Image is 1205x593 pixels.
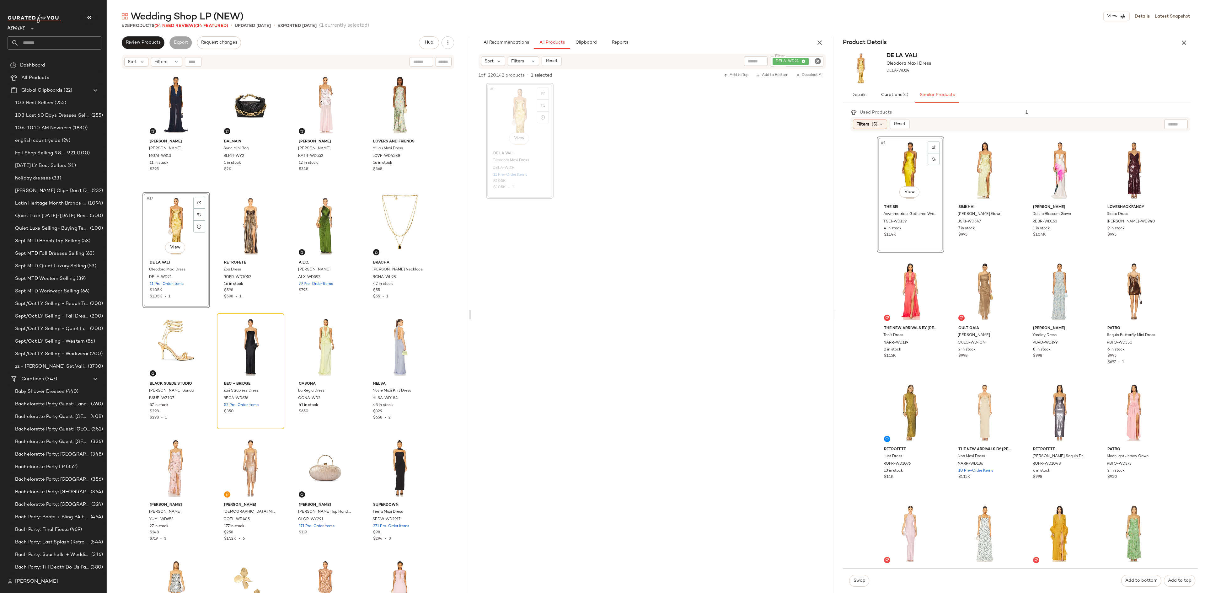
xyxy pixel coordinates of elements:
[904,190,915,195] span: View
[1168,578,1192,583] span: Add to top
[1032,211,1071,217] span: Dahlia Blossom Gown
[372,146,403,152] span: Millau Maxi Dress
[835,38,894,47] h3: Product Details
[223,275,251,280] span: ROFR-WD1052
[88,350,103,358] span: (200)
[299,409,308,414] span: $650
[1032,461,1061,467] span: ROFR-WD1048
[879,139,942,202] img: TSEI-WD139_V1.jpg
[373,409,382,414] span: $329
[1102,502,1165,565] img: CULG-WD440_V1.jpg
[1032,219,1057,225] span: REBR-WD153
[368,194,431,258] img: BCHA-WL98_V1.jpg
[1107,211,1128,217] span: Rialto Dress
[15,150,76,157] span: Fall Shop Selling 9.8. - 9.21
[225,129,229,133] img: svg%3e
[932,157,935,161] img: svg%3e
[1028,502,1091,565] img: BROR-WD757_V1.jpg
[953,381,1016,444] img: NARR-WD136_V1.jpg
[611,40,628,45] span: Reports
[372,517,400,522] span: SPDW-WD2917
[881,93,909,98] span: Curations
[531,72,552,79] span: 1 selected
[219,315,282,379] img: BECA-WD676_V1.jpg
[372,275,396,280] span: BCHA-WL98
[145,436,208,500] img: YUMI-WD653_V1.jpg
[575,40,597,45] span: Clipboard
[1033,205,1086,210] span: [PERSON_NAME]
[149,275,172,280] span: DELA-WD24
[15,338,85,345] span: Sept/Oct LY Selling - Western
[958,211,1001,217] span: [PERSON_NAME] Gown
[89,225,103,232] span: (100)
[1107,14,1117,19] span: View
[150,381,203,387] span: BLACK SUEDE STUDIO
[15,363,87,370] span: zz - [PERSON_NAME] Set Validation
[899,186,919,198] button: View
[197,213,201,216] img: svg%3e
[224,160,241,166] span: 1 in stock
[300,250,304,254] img: svg%3e
[490,86,496,93] span: #1
[122,24,130,28] span: 628
[21,87,62,94] span: Global Clipboards
[372,267,423,273] span: [PERSON_NAME] Necklace
[1028,139,1091,202] img: REBR-WD153_V1.jpg
[958,347,976,353] span: 2 in stock
[299,281,333,287] span: 79 Pre-Order Items
[886,53,918,59] span: DE LA VALI
[872,121,877,128] span: (5)
[1122,360,1124,364] span: 1
[884,326,937,331] span: The New Arrivals by [PERSON_NAME]
[66,162,76,169] span: (21)
[1107,226,1125,232] span: 9 in stock
[298,388,324,394] span: La Regia Dress
[1034,558,1038,562] img: svg%3e
[195,24,228,28] span: (34 Featured)
[8,21,25,33] span: Revolve
[149,388,195,394] span: [PERSON_NAME] Sandal
[15,350,88,358] span: Sept/Oct LY Selling - Workwear
[919,93,955,98] span: Similar Products
[1107,205,1160,210] span: LoveShackFancy
[851,93,866,98] span: Details
[932,145,935,149] img: svg%3e
[299,167,308,172] span: $348
[373,281,393,287] span: 42 in stock
[15,212,88,220] span: Quiet Luxe [DATE]-[DATE] Best Sellers
[149,153,171,159] span: MGAI-WS13
[150,167,159,172] span: $295
[298,275,320,280] span: ALX-WD592
[15,112,90,119] span: 10.3 Last 60 Days Dresses Selling
[299,403,318,408] span: 41 in stock
[87,363,103,370] span: (3730)
[224,295,233,299] span: $598
[89,300,103,307] span: (200)
[21,74,49,82] span: All Products
[793,72,826,79] button: Deselect All
[224,403,259,408] span: 52 Pre-Order Items
[373,403,393,408] span: 43 in stock
[89,313,103,320] span: (200)
[372,388,411,394] span: Novie Maxi Knit Dress
[8,579,13,584] img: svg%3e
[233,295,239,299] span: •
[126,40,161,45] span: Review Products
[15,313,89,320] span: Sept/Oct LY Selling - Fall Dresses
[15,288,79,295] span: Sept MTD Workwear Selling
[300,493,304,496] img: svg%3e
[1135,13,1150,20] a: Details
[15,263,86,270] span: Sept MTD Quiet Luxury Selling
[273,22,275,29] span: •
[884,353,896,359] span: $1.15K
[21,376,44,383] span: Curations
[299,160,318,166] span: 12 in stock
[15,125,71,132] span: 10.6-10.10 AM Newness
[843,51,879,85] img: DELA-WD24_V1.jpg
[84,250,94,257] span: (63)
[1107,232,1117,238] span: $995
[953,139,1016,202] img: JSKI-WD547_V1.jpg
[1164,575,1195,587] button: Add to top
[201,40,237,45] span: Request changes
[150,160,169,166] span: 11 in stock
